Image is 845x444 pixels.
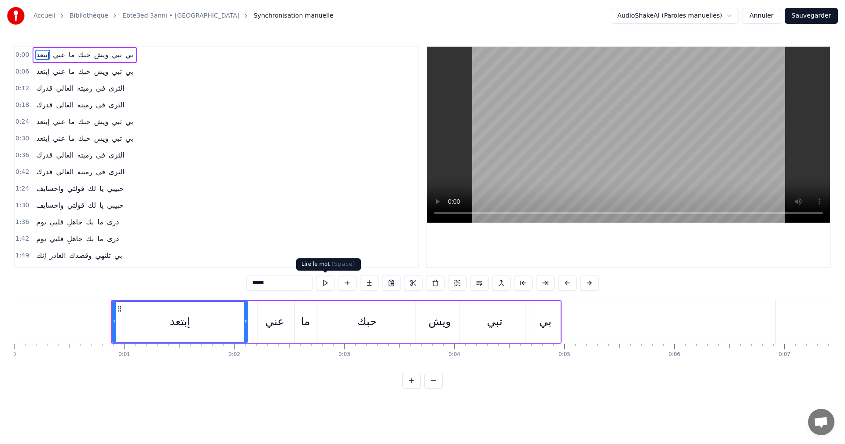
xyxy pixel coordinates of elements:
[122,11,239,20] a: Ebte3ed 3anni • [GEOGRAPHIC_DATA]
[52,66,66,77] span: عني
[55,167,74,177] span: الغالي
[15,235,29,243] span: 1:42
[52,50,66,60] span: عني
[125,117,134,127] span: بي
[487,313,502,330] div: تبي
[111,50,123,60] span: تبي
[77,83,94,93] span: رميته
[111,133,123,143] span: تبي
[35,167,53,177] span: قدرك
[49,217,64,227] span: قلبي
[108,83,125,93] span: الثرى
[35,250,47,261] span: إنك
[68,66,75,77] span: ما
[96,217,104,227] span: ما
[55,150,74,160] span: الغالي
[99,200,104,210] span: يا
[301,313,310,330] div: ما
[108,100,125,110] span: الثرى
[779,351,790,358] div: 0:07
[52,117,66,127] span: عني
[106,183,125,194] span: حبيبي
[331,261,355,267] span: ( Space )
[87,200,97,210] span: لك
[93,66,110,77] span: ويش
[106,200,125,210] span: حبيبي
[15,51,29,59] span: 0:00
[15,168,29,176] span: 0:42
[93,117,110,127] span: ويش
[70,11,108,20] a: Bibliothèque
[33,11,55,20] a: Accueil
[95,100,106,110] span: في
[338,351,350,358] div: 0:03
[108,150,125,160] span: الثرى
[35,83,53,93] span: قدرك
[170,313,191,330] div: إبتعد
[52,133,66,143] span: عني
[93,50,110,60] span: ويش
[55,100,74,110] span: الغالي
[265,313,284,330] div: عني
[66,200,85,210] span: قولتي
[785,8,838,24] button: Sauvegarder
[558,351,570,358] div: 0:05
[49,250,67,261] span: الغادر
[77,50,91,60] span: حبك
[68,50,75,60] span: ما
[15,67,29,76] span: 0:06
[77,100,94,110] span: رميته
[99,183,104,194] span: يا
[448,351,460,358] div: 0:04
[296,258,361,271] div: Lire le mot
[118,351,130,358] div: 0:01
[35,133,50,143] span: إبتعد
[125,66,134,77] span: بي
[15,134,29,143] span: 0:30
[13,351,16,358] div: 0
[95,167,106,177] span: في
[49,234,64,244] span: قلبي
[228,351,240,358] div: 0:02
[742,8,781,24] button: Annuler
[15,151,29,160] span: 0:36
[35,117,50,127] span: إبتعد
[35,66,50,77] span: إبتعد
[15,117,29,126] span: 0:24
[66,183,85,194] span: قولتي
[94,250,111,261] span: تلتهي
[15,218,29,227] span: 1:36
[95,150,106,160] span: في
[35,50,50,60] span: إبتعد
[77,150,94,160] span: رميته
[77,133,91,143] span: حبك
[77,117,91,127] span: حبك
[68,133,75,143] span: ما
[125,50,134,60] span: بي
[7,7,25,25] img: youka
[69,250,93,261] span: وقصدك
[808,409,834,435] div: Ouvrir le chat
[111,117,123,127] span: تبي
[429,313,451,330] div: ويش
[669,351,680,358] div: 0:06
[15,201,29,210] span: 1:30
[35,234,47,244] span: يوم
[85,217,95,227] span: بك
[35,183,64,194] span: واحسايف
[125,133,134,143] span: بي
[35,217,47,227] span: يوم
[35,200,64,210] span: واحسايف
[68,117,75,127] span: ما
[95,83,106,93] span: في
[96,234,104,244] span: ما
[15,84,29,93] span: 0:12
[55,83,74,93] span: الغالي
[253,11,334,20] span: Synchronisation manuelle
[77,66,91,77] span: حبك
[539,313,551,330] div: بي
[15,101,29,110] span: 0:18
[15,184,29,193] span: 1:24
[35,100,53,110] span: قدرك
[33,11,334,20] nav: breadcrumb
